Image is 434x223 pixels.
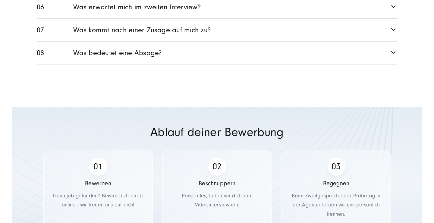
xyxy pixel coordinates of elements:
a: Was kommt nach einer Zusage auf mich zu? [37,19,398,41]
span: Beim Zweitgespräch oder Probetag in der Agentur lernen wir uns persönlich kennen. [292,193,380,217]
span: Bewerben [85,180,111,187]
span: Traumjob gefunden? Bewirb dich direkt online - wir freuen uns auf dich! [52,193,144,208]
a: Was bedeutet eine Absage? [37,42,398,64]
span: Passt alles, laden wir dich zum Videointerview ein. [182,193,253,208]
span: Begegnen [323,180,350,187]
span: Beschnuppern [199,180,235,187]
